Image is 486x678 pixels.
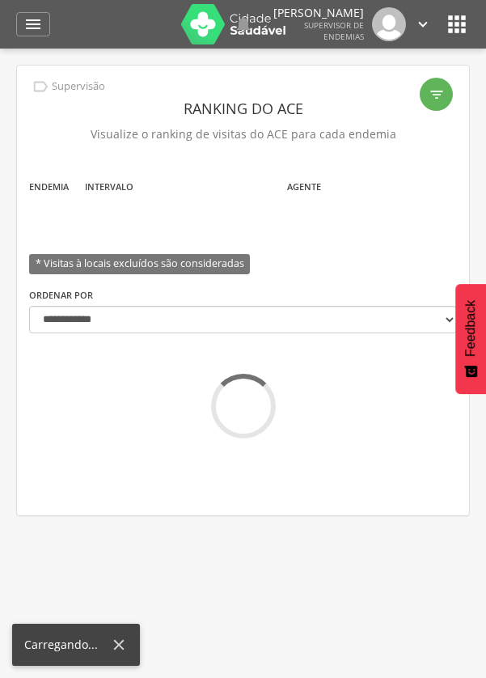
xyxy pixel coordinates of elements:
label: Intervalo [85,180,133,193]
i:  [32,78,49,95]
i:  [23,15,43,34]
i:  [234,15,253,34]
p: Supervisão [52,80,105,93]
i:  [414,15,432,33]
label: Ordenar por [29,289,93,302]
a:  [16,12,50,36]
div: Filtro [420,78,453,111]
p: Visualize o ranking de visitas do ACE para cada endemia [29,123,457,146]
p: [PERSON_NAME] [273,7,364,19]
button: Feedback - Mostrar pesquisa [455,284,486,394]
i:  [429,87,445,103]
label: Endemia [29,180,69,193]
span: Feedback [463,300,478,357]
span: * Visitas à locais excluídos são consideradas [29,254,250,274]
span: Supervisor de Endemias [304,19,364,42]
header: Ranking do ACE [29,94,457,123]
label: Agente [287,180,321,193]
i:  [444,11,470,37]
a:  [414,7,432,41]
a:  [234,7,253,41]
